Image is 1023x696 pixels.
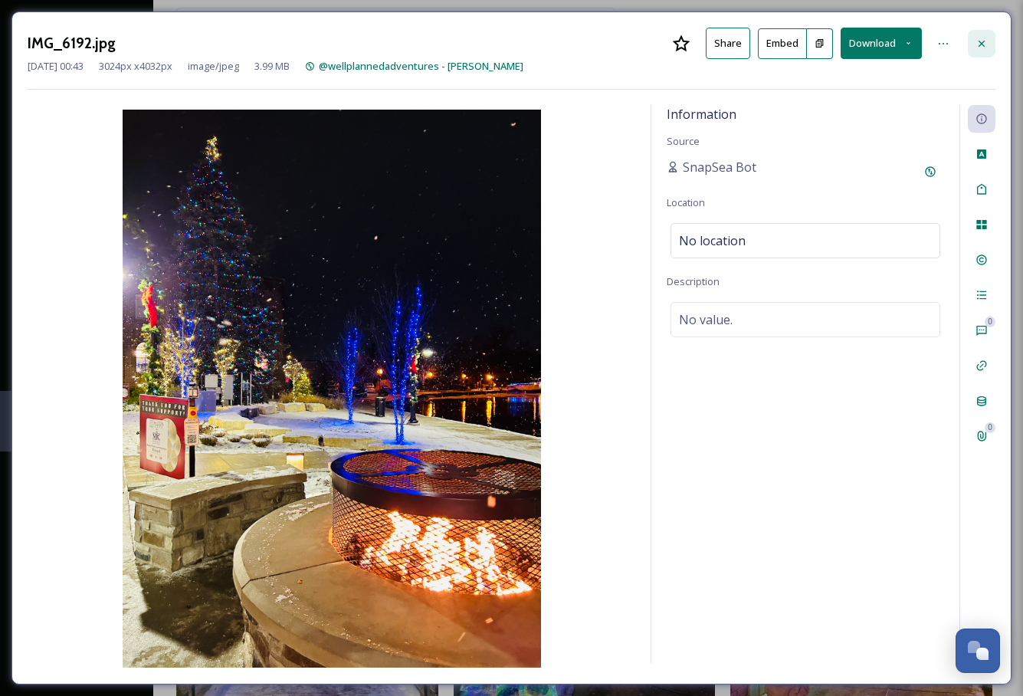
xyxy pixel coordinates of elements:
[841,28,922,59] button: Download
[319,59,523,73] span: @wellplannedadventures - [PERSON_NAME]
[667,106,736,123] span: Information
[28,110,635,668] img: local-6718-IMG_6192.jpg.jpg
[758,28,807,59] button: Embed
[667,195,705,209] span: Location
[683,158,756,176] span: SnapSea Bot
[28,59,84,74] span: [DATE] 00:43
[956,629,1000,673] button: Open Chat
[188,59,239,74] span: image/jpeg
[667,134,700,148] span: Source
[679,310,733,329] span: No value.
[667,274,720,288] span: Description
[254,59,290,74] span: 3.99 MB
[679,231,746,250] span: No location
[28,32,116,54] h3: IMG_6192.jpg
[99,59,172,74] span: 3024 px x 4032 px
[985,422,995,433] div: 0
[985,317,995,327] div: 0
[706,28,750,59] button: Share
